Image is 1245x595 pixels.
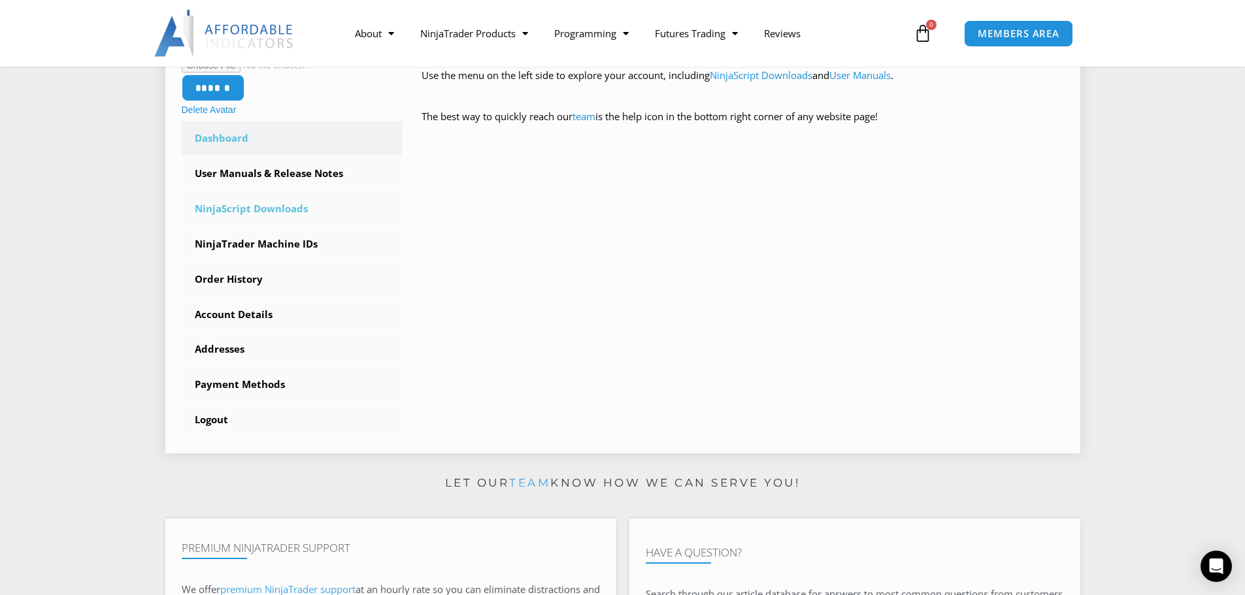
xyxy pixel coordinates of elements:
[342,18,407,48] a: About
[182,332,403,366] a: Addresses
[964,20,1073,47] a: MEMBERS AREA
[342,18,910,48] nav: Menu
[182,227,403,261] a: NinjaTrader Machine IDs
[710,69,812,82] a: NinjaScript Downloads
[926,20,937,30] span: 0
[407,18,541,48] a: NinjaTrader Products
[182,157,403,191] a: User Manuals & Release Notes
[182,368,403,402] a: Payment Methods
[978,29,1059,39] span: MEMBERS AREA
[642,18,751,48] a: Futures Trading
[646,546,1064,559] h4: Have A Question?
[182,403,403,437] a: Logout
[182,263,403,297] a: Order History
[182,541,600,555] h4: Premium NinjaTrader Support
[829,69,891,82] a: User Manuals
[182,121,403,437] nav: Account pages
[422,108,1064,144] p: The best way to quickly reach our is the help icon in the bottom right corner of any website page!
[422,67,1064,103] p: Use the menu on the left side to explore your account, including and .
[1201,551,1232,582] div: Open Intercom Messenger
[541,18,642,48] a: Programming
[182,105,237,115] a: Delete Avatar
[182,192,403,226] a: NinjaScript Downloads
[509,476,550,489] a: team
[182,298,403,332] a: Account Details
[894,14,952,52] a: 0
[154,10,295,57] img: LogoAI | Affordable Indicators – NinjaTrader
[573,110,595,123] a: team
[182,121,403,155] a: Dashboard
[165,473,1080,494] p: Let our know how we can serve you!
[751,18,814,48] a: Reviews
